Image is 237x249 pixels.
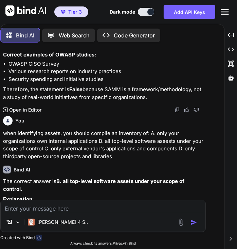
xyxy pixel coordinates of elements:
[113,241,125,245] span: Privacy
[8,68,204,76] li: Various research reports on industry practices
[164,5,215,19] button: Add API Keys
[3,51,96,58] strong: Correct examples of OWASP studies:
[9,106,41,113] p: Open in Editor
[69,86,83,93] strong: False
[177,218,185,226] img: attachment
[8,60,204,68] li: OWASP CISO Survey
[68,9,82,15] span: Tier 3
[16,31,34,39] p: Bind AI
[3,178,186,192] strong: B. all top-level software assets under your scope of control
[190,219,197,226] img: icon
[3,130,204,160] p: when identifying assets, you should compile an inventory of: A. only your organizations own inter...
[175,107,180,113] img: copy
[59,31,90,39] p: Web Search
[54,6,88,17] button: premiumTier 3
[184,107,189,113] img: like
[8,76,204,83] li: Security spending and initiative studies
[15,117,24,124] h6: You
[36,235,42,241] img: bind-logo
[0,241,206,246] p: Always check its answers. in Bind
[110,9,135,15] span: Dark mode
[0,235,35,240] p: Created with Bind
[3,86,204,101] p: Therefore, the statement is because SAMM is a framework/methodology, not a study of real-world in...
[114,31,155,39] p: Code Generator
[3,178,204,193] p: The correct answer is .
[61,10,66,14] img: premium
[28,219,35,226] img: Claude 4 Sonnet
[194,107,199,113] img: dislike
[37,219,88,226] p: [PERSON_NAME] 4 S..
[3,196,34,202] strong: Explanation:
[5,5,46,16] img: Bind AI
[15,219,21,225] img: Pick Models
[14,166,30,173] h6: Bind AI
